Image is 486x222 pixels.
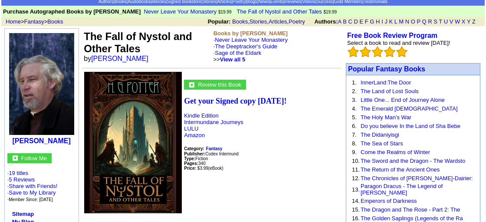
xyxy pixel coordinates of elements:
font: Fiction [184,156,208,161]
a: V [450,18,453,25]
a: E [359,18,363,25]
font: > > [3,18,63,25]
a: K [389,18,393,25]
a: Kindle Edition [184,112,219,119]
a: LULU [184,125,198,132]
a: Amazon [184,132,205,138]
a: The Deeptracker's Guide [215,43,277,50]
b: Popular: [208,18,231,25]
font: 8. [352,140,357,147]
a: F [365,18,368,25]
a: Little One... End of Journey Alone [361,97,445,103]
a: Books [47,18,63,25]
a: W [455,18,460,25]
a: InnerLand:The Door [361,79,411,86]
b: Books by [PERSON_NAME] [213,30,288,37]
font: · · · [7,183,58,202]
b: Pages: [184,161,198,166]
a: 5 Reviews [9,176,35,183]
a: Paragon Dracus - The Legend of [PERSON_NAME] [361,183,443,196]
font: 2. [352,88,357,94]
a: The Golden Saplings (Legends of the Ra [361,215,463,222]
a: Share with Friends! [9,183,57,189]
img: gc.jpg [13,155,18,161]
font: 3. [352,97,357,103]
a: Save to My Library [9,189,56,196]
font: · · [7,170,58,202]
b: Publisher: [184,151,205,156]
a: Books [232,18,248,25]
font: Follow Me [21,155,47,161]
font: · [213,43,278,63]
font: 340 [184,161,205,166]
a: Poetry [289,18,305,25]
a: The Chronicles of [PERSON_NAME]-Dairier: [361,175,473,182]
a: Sage of the Eldark [215,50,261,56]
img: See larger image [84,72,182,213]
a: [PERSON_NAME] [13,137,71,145]
img: 76183.JPG [9,33,74,135]
a: Z [472,18,476,25]
a: Q [422,18,426,25]
a: T [439,18,442,25]
a: Fantasy [206,145,223,151]
a: Get your Signed copy [DATE]! [184,97,286,105]
font: Review this Book [198,81,241,88]
font: 9. [352,149,357,155]
span: $19.99 [323,10,337,14]
a: O [411,18,415,25]
img: bigemptystars.png [360,46,371,57]
span: $19.99 [218,10,232,14]
a: L [394,18,397,25]
font: Member Since: [DATE] [9,197,53,202]
font: 1. [352,79,357,86]
img: bigemptystars.png [396,46,407,57]
a: Stories [250,18,267,25]
a: Come the Realms of Winter [361,149,430,155]
a: J [384,18,387,25]
font: $3.99 [197,166,208,171]
a: Home [6,18,21,25]
a: Articles [269,18,287,25]
a: The Dragon and The Rose - Part 2: The [361,206,460,213]
font: 10. [352,158,360,164]
img: gc.jpg [189,82,194,87]
font: · [213,50,262,63]
a: Never Leave Your Monastery [144,7,217,15]
font: by [84,55,154,62]
font: 16. [352,215,360,222]
a: The Return of the Ancient Ones [361,166,440,173]
font: , , , [208,18,483,25]
font: Never Leave Your Monastery [144,8,217,15]
b: Price: [184,166,196,171]
b: Type: [184,156,195,161]
a: 19 titles [9,170,28,176]
a: Do you believe In the Land of Sha Bebe [361,123,460,129]
a: Free Book Review Program [347,32,437,39]
a: Intermundane Journeys [184,119,243,125]
a: The Didaniyisgi [361,131,399,138]
b: Purchase Autographed Books by [PERSON_NAME] [3,8,141,15]
b: Authors: [314,18,338,25]
b: Category: [184,146,204,151]
a: View all 5 [220,56,245,63]
a: The Land of Lost Souls [361,88,419,94]
iframe: fb:like Facebook Social Plugin [82,213,299,222]
a: S [433,18,437,25]
font: The Fall of Nystol and Other Tales [84,30,192,54]
a: U [444,18,448,25]
b: Fantasy [206,146,223,151]
font: 5. [352,114,357,121]
font: 4. [352,105,357,112]
a: The Sea of Stars [361,140,403,147]
img: bigemptystars.png [384,46,395,57]
font: Select a book to read and review [DATE]! [347,40,450,46]
a: C [348,18,352,25]
font: 7. [352,131,357,138]
a: N [405,18,409,25]
font: · [213,37,288,63]
a: R [428,18,432,25]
